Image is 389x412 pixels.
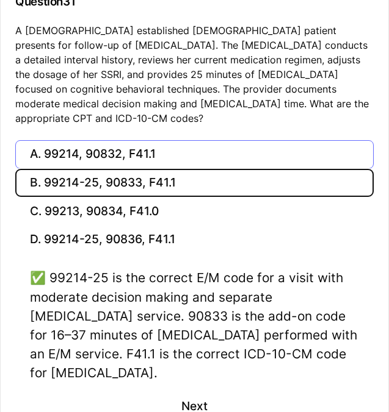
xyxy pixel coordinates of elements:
button: B. 99214-25, 90833, F41.1 [15,169,374,197]
button: C. 99213, 90834, F41.0 [15,197,374,226]
p: A [DEMOGRAPHIC_DATA] established [DEMOGRAPHIC_DATA] patient presents for follow-up of [MEDICAL_DA... [15,23,374,126]
button: D. 99214-25, 90836, F41.1 [15,226,374,254]
button: A. 99214, 90832, F41.1 [15,140,374,169]
div: ✅ 99214-25 is the correct E/M code for a visit with moderate decision making and separate [MEDICA... [30,268,359,382]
